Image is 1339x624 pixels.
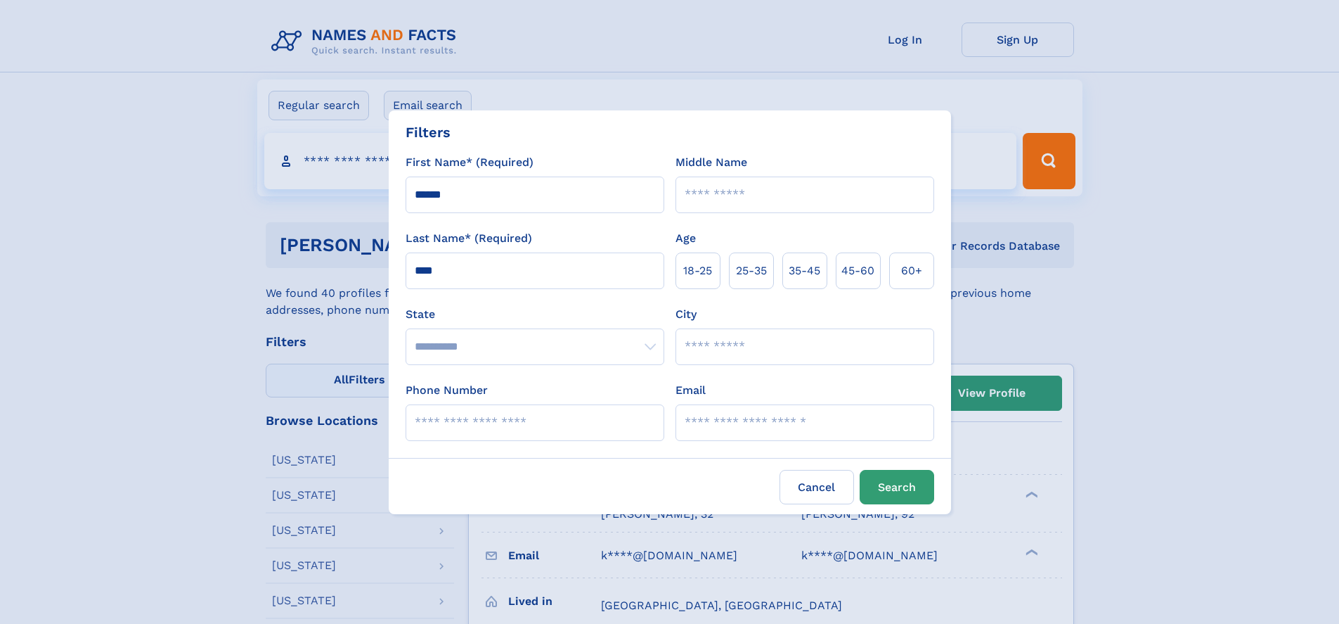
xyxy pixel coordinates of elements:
[675,230,696,247] label: Age
[406,154,533,171] label: First Name* (Required)
[675,154,747,171] label: Middle Name
[406,306,664,323] label: State
[406,382,488,399] label: Phone Number
[860,470,934,504] button: Search
[841,262,874,279] span: 45‑60
[780,470,854,504] label: Cancel
[683,262,712,279] span: 18‑25
[901,262,922,279] span: 60+
[406,122,451,143] div: Filters
[675,306,697,323] label: City
[736,262,767,279] span: 25‑35
[406,230,532,247] label: Last Name* (Required)
[789,262,820,279] span: 35‑45
[675,382,706,399] label: Email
